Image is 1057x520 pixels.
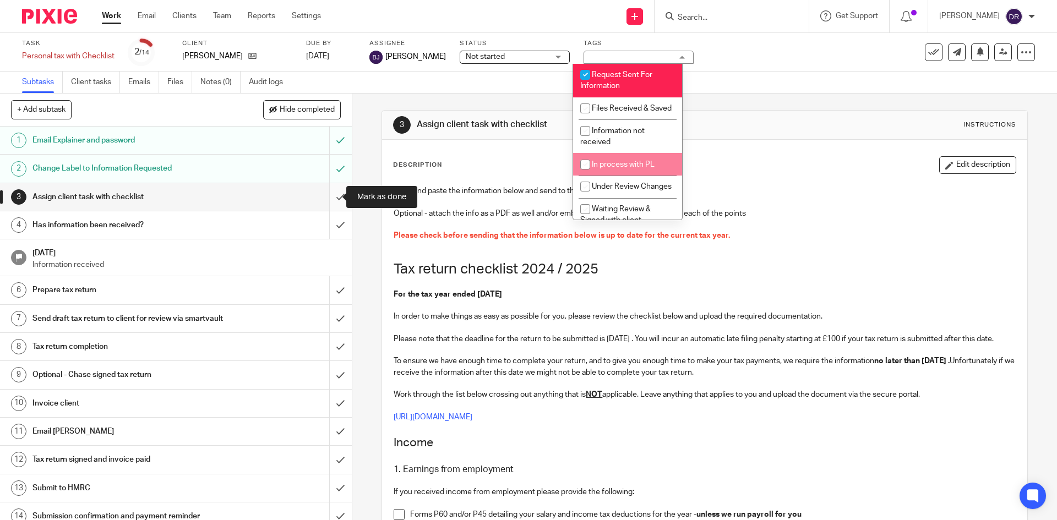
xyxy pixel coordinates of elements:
[292,10,321,21] a: Settings
[394,311,1015,322] p: In order to make things as easy as possible for you, please review the checklist below and upload...
[200,72,241,93] a: Notes (0)
[32,310,223,327] h1: Send draft tax return to client for review via smartvault
[586,391,602,398] u: NOT
[172,10,197,21] a: Clients
[139,50,149,56] small: /14
[32,338,223,355] h1: Tax return completion
[11,217,26,233] div: 4
[248,10,275,21] a: Reports
[394,291,502,298] strong: For the tax year ended [DATE]
[182,51,243,62] p: [PERSON_NAME]
[22,9,77,24] img: Pixie
[580,127,645,146] span: Information not received
[32,366,223,383] h1: Optional - Chase signed tax return
[213,10,231,21] a: Team
[306,52,329,60] span: [DATE]
[32,451,223,468] h1: Tax return signed and invoice paid
[394,185,1015,196] p: Copy and paste the information below and send to the client via a client task
[32,189,223,205] h1: Assign client task with checklist
[394,464,1015,475] h3: 1. Earnings from employment
[102,10,121,21] a: Work
[22,72,63,93] a: Subtasks
[592,105,672,112] span: Files Received & Saved
[1005,8,1023,25] img: svg%3E
[460,39,570,48] label: Status
[394,413,472,421] a: [URL][DOMAIN_NAME]
[580,71,652,90] span: Request Sent For Information
[167,72,192,93] a: Files
[592,183,672,190] span: Under Review Changes
[11,339,26,354] div: 8
[11,311,26,326] div: 7
[32,160,223,177] h1: Change Label to Information Requested
[369,51,383,64] img: svg%3E
[394,333,1015,344] p: Please note that the deadline for the return to be submitted is [DATE] . You will incur an automa...
[182,39,292,48] label: Client
[263,100,341,119] button: Hide completed
[22,51,115,62] div: Personal tax with Checklist
[696,511,802,518] strong: unless we run payroll for you
[394,208,1015,219] p: Optional - attach the info as a PDF as well and/or embed a loom video talking through each of the...
[11,424,26,439] div: 11
[11,480,26,496] div: 13
[32,245,341,259] h1: [DATE]
[394,389,1015,400] p: Work through the list below crossing out anything that is applicable. Leave anything that applies...
[394,486,1015,497] p: If you received income from employment please provide the following:
[939,156,1016,174] button: Edit description
[466,53,505,61] span: Not started
[11,367,26,382] div: 9
[134,46,149,58] div: 2
[128,72,159,93] a: Emails
[874,357,950,365] strong: no later than [DATE] .
[32,217,223,233] h1: Has information been received?
[71,72,120,93] a: Client tasks
[11,133,26,148] div: 1
[11,282,26,298] div: 6
[32,480,223,496] h1: Submit to HMRC
[410,509,1015,520] p: Forms P60 and/or P45 detailing your salary and income tax deductions for the year -
[11,396,26,411] div: 10
[32,282,223,298] h1: Prepare tax return
[11,452,26,467] div: 12
[32,132,223,149] h1: Email Explainer and password
[11,100,72,119] button: + Add subtask
[385,51,446,62] span: [PERSON_NAME]
[963,121,1016,129] div: Instructions
[32,395,223,412] h1: Invoice client
[394,355,1015,378] p: To ensure we have enough time to complete your return, and to give you enough time to make your t...
[280,106,335,114] span: Hide completed
[394,261,1015,278] h1: Tax return checklist 2024 / 2025
[417,119,728,130] h1: Assign client task with checklist
[394,434,1015,452] h2: Income
[11,161,26,177] div: 2
[393,161,442,169] p: Description
[394,232,730,239] span: Please check before sending that the information below is up to date for the current tax year.
[32,259,341,270] p: Information received
[11,189,26,205] div: 3
[580,205,651,225] span: Waiting Review & Signed with client
[32,423,223,440] h1: Email [PERSON_NAME]
[369,39,446,48] label: Assignee
[138,10,156,21] a: Email
[306,39,356,48] label: Due by
[249,72,291,93] a: Audit logs
[22,39,115,48] label: Task
[393,116,411,134] div: 3
[592,161,655,168] span: In process with PL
